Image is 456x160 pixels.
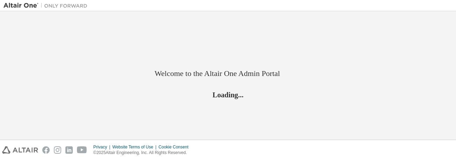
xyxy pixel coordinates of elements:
img: facebook.svg [42,146,50,154]
img: instagram.svg [54,146,61,154]
h2: Welcome to the Altair One Admin Portal [155,69,301,78]
img: Altair One [3,2,91,9]
h2: Loading... [155,90,301,99]
p: © 2025 Altair Engineering, Inc. All Rights Reserved. [93,150,193,156]
div: Privacy [93,144,112,150]
img: linkedin.svg [65,146,73,154]
img: altair_logo.svg [2,146,38,154]
div: Website Terms of Use [112,144,158,150]
div: Cookie Consent [158,144,192,150]
img: youtube.svg [77,146,87,154]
